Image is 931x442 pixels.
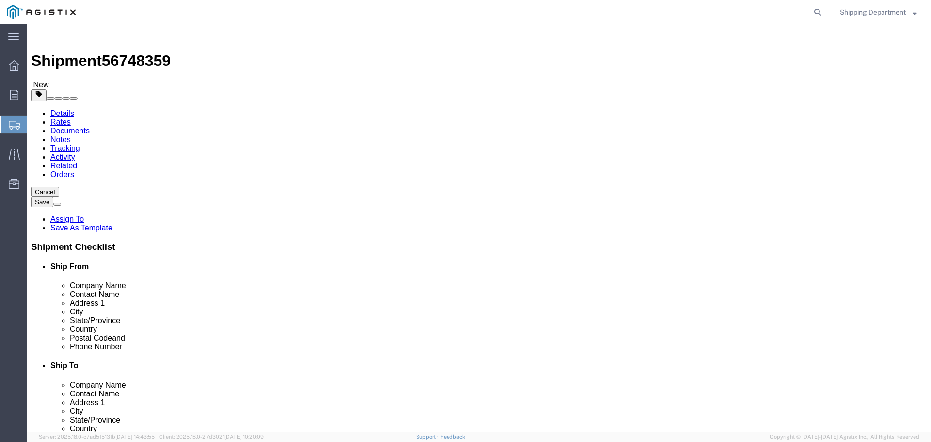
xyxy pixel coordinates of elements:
button: Shipping Department [839,6,917,18]
span: Server: 2025.18.0-c7ad5f513fb [39,434,155,440]
span: Copyright © [DATE]-[DATE] Agistix Inc., All Rights Reserved [770,433,919,441]
a: Feedback [440,434,465,440]
iframe: FS Legacy Container [27,24,931,432]
span: [DATE] 14:43:55 [115,434,155,440]
a: Support [416,434,440,440]
span: [DATE] 10:20:09 [225,434,264,440]
span: Client: 2025.18.0-27d3021 [159,434,264,440]
img: logo [7,5,76,19]
span: Shipping Department [840,7,906,17]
